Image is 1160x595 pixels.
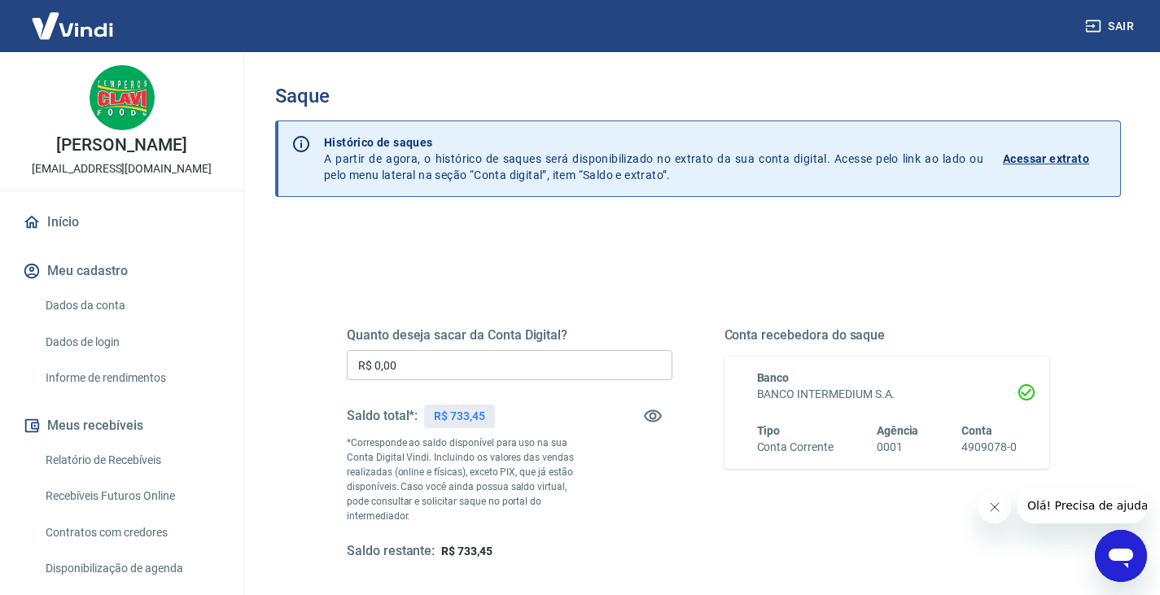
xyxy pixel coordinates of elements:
p: A partir de agora, o histórico de saques será disponibilizado no extrato da sua conta digital. Ac... [324,134,983,183]
a: Dados de login [39,326,224,359]
img: Vindi [20,1,125,50]
a: Acessar extrato [1003,134,1107,183]
h6: Conta Corrente [757,439,834,456]
span: Agência [877,424,919,437]
h6: 4909078-0 [961,439,1017,456]
button: Meu cadastro [20,253,224,289]
span: Conta [961,424,992,437]
iframe: Botão para abrir a janela de mensagens [1095,530,1147,582]
a: Dados da conta [39,289,224,322]
span: Tipo [757,424,781,437]
h3: Saque [275,85,1121,107]
a: Início [20,204,224,240]
a: Disponibilização de agenda [39,552,224,585]
a: Recebíveis Futuros Online [39,479,224,513]
span: R$ 733,45 [441,545,492,558]
h5: Saldo total*: [347,408,418,424]
span: Banco [757,371,790,384]
a: Contratos com credores [39,516,224,549]
h6: BANCO INTERMEDIUM S.A. [757,386,1018,403]
h5: Conta recebedora do saque [724,327,1050,343]
p: *Corresponde ao saldo disponível para uso na sua Conta Digital Vindi. Incluindo os valores das ve... [347,435,591,523]
p: Histórico de saques [324,134,983,151]
iframe: Mensagem da empresa [1018,488,1147,523]
h6: 0001 [877,439,919,456]
a: Relatório de Recebíveis [39,444,224,477]
p: [EMAIL_ADDRESS][DOMAIN_NAME] [32,160,212,177]
p: [PERSON_NAME] [56,137,186,154]
button: Meus recebíveis [20,408,224,444]
h5: Saldo restante: [347,543,435,560]
span: Olá! Precisa de ajuda? [10,11,137,24]
h5: Quanto deseja sacar da Conta Digital? [347,327,672,343]
img: 4a9885e4-7c89-429e-b3cd-401ef6b3654a.jpeg [90,65,155,130]
button: Sair [1082,11,1140,42]
a: Informe de rendimentos [39,361,224,395]
p: Acessar extrato [1003,151,1089,167]
iframe: Fechar mensagem [978,491,1011,523]
p: R$ 733,45 [434,408,485,425]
